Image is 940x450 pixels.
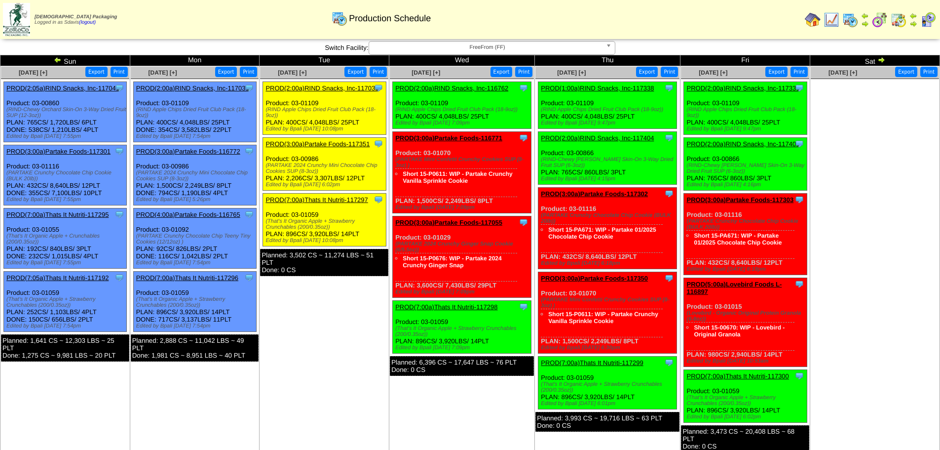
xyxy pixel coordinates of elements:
[130,55,260,66] td: Mon
[6,197,126,203] div: Edited by Bpali [DATE] 7:55pm
[684,138,807,191] div: Product: 03-00866 PLAN: 765CS / 860LBS / 3PLT
[541,275,648,282] a: PROD(3:00a)Partake Foods-117350
[519,302,528,312] img: Tooltip
[684,82,807,135] div: Product: 03-01109 PLAN: 400CS / 4,048LBS / 25PLT
[891,12,906,28] img: calendarinout.gif
[395,303,497,311] a: PROD(7:00a)Thats It Nutriti-117298
[805,12,821,28] img: home.gif
[403,170,513,184] a: Short 15-P0611: WIP - Partake Crunchy Vanilla Sprinkle Cookie
[538,357,677,409] div: Product: 03-01059 PLAN: 896CS / 3,920LBS / 14PLT
[136,233,256,245] div: (PARTAKE Crunchy Chocolate Chip Teeny Tiny Cookies (12/12oz) )
[114,273,124,283] img: Tooltip
[136,107,256,119] div: (RIND Apple Chips Dried Fruit Club Pack (18-9oz))
[149,69,177,76] a: [DATE] [+]
[265,182,385,188] div: Edited by Bpali [DATE] 6:02pm
[664,358,674,368] img: Tooltip
[535,412,679,432] div: Planned: 3,993 CS ~ 19,716 LBS ~ 63 PLT Done: 0 CS
[3,3,30,36] img: zoroco-logo-small.webp
[686,182,806,188] div: Edited by Bpali [DATE] 4:16pm
[664,133,674,143] img: Tooltip
[133,145,256,205] div: Product: 03-00986 PLAN: 1,500CS / 2,249LBS / 8PLT DONE: 794CS / 1,190LBS / 4PLT
[872,12,888,28] img: calendarblend.gif
[557,69,586,76] span: [DATE] [+]
[519,133,528,143] img: Tooltip
[4,208,127,269] div: Product: 03-01055 PLAN: 192CS / 840LBS / 3PLT DONE: 232CS / 1,015LBS / 4PLT
[370,67,387,77] button: Print
[263,138,386,191] div: Product: 03-00986 PLAN: 2,206CS / 3,307LBS / 12PLT
[794,83,804,93] img: Tooltip
[490,67,513,77] button: Export
[842,12,858,28] img: calendarprod.gif
[541,381,676,393] div: (That's It Organic Apple + Strawberry Crunchables (200/0.35oz))
[136,296,256,308] div: (That's It Organic Apple + Strawberry Crunchables (200/0.35oz))
[541,84,654,92] a: PROD(1:00a)RIND Snacks, Inc-117338
[131,334,259,362] div: Planned: 2,888 CS ~ 11,042 LBS ~ 49 PLT Done: 1,981 CS ~ 8,951 LBS ~ 40 PLT
[395,84,508,92] a: PROD(2:00a)RIND Snacks, Inc-116762
[265,238,385,244] div: Edited by Bpali [DATE] 10:08pm
[541,297,676,309] div: (PARTAKE Mini Confetti Crunchy Cookies SUP (8‐3oz) )
[810,55,940,66] td: Sat
[519,83,528,93] img: Tooltip
[6,233,126,245] div: (That's It Organic Apple + Crunchables (200/0.35oz))
[136,260,256,266] div: Edited by Bpali [DATE] 7:54pm
[920,12,936,28] img: calendarcustomer.gif
[686,218,806,230] div: (PARTAKE Crunchy Chocolate Chip Cookie (BULK 20lb))
[686,84,799,92] a: PROD(2:00a)RIND Snacks, Inc-117339
[395,205,530,210] div: Edited by Bpali [DATE] 7:09pm
[519,217,528,227] img: Tooltip
[686,140,799,148] a: PROD(2:00a)RIND Snacks, Inc-117405
[6,296,126,308] div: (That's It Organic Apple + Strawberry Crunchables (200/0.35oz))
[263,194,386,246] div: Product: 03-01059 PLAN: 896CS / 3,920LBS / 14PLT
[35,14,117,20] span: [DEMOGRAPHIC_DATA] Packaging
[541,260,676,266] div: Edited by Bpali [DATE] 6:18pm
[265,126,385,132] div: Edited by Bpali [DATE] 10:08pm
[395,120,530,126] div: Edited by Bpali [DATE] 7:09pm
[664,189,674,199] img: Tooltip
[661,67,678,77] button: Print
[824,12,839,28] img: line_graph.gif
[535,55,680,66] td: Thu
[4,145,127,205] div: Product: 03-01116 PLAN: 432CS / 8,640LBS / 12PLT DONE: 355CS / 7,100LBS / 10PLT
[395,219,502,226] a: PROD(3:00a)Partake Foods-117055
[265,140,370,148] a: PROD(3:00a)Partake Foods-117351
[548,226,656,240] a: Short 15-PA671: WIP - Partake 01/2025 Chocolate Chip Cookie
[6,170,126,182] div: (PARTAKE Crunchy Chocolate Chip Cookie (BULK 20lb))
[664,83,674,93] img: Tooltip
[686,126,806,132] div: Edited by Bpali [DATE] 9:47pm
[374,83,383,93] img: Tooltip
[541,176,676,182] div: Edited by Bpali [DATE] 4:15pm
[278,69,306,76] a: [DATE] [+]
[686,358,806,364] div: Edited by Bpali [DATE] 10:53am
[541,212,676,224] div: (PARTAKE Crunchy Chocolate Chip Cookie (BULK 20lb))
[538,188,677,269] div: Product: 03-01116 PLAN: 432CS / 8,640LBS / 12PLT
[636,67,658,77] button: Export
[794,371,804,381] img: Tooltip
[765,67,788,77] button: Export
[6,148,111,155] a: PROD(3:00a)Partake Foods-117301
[686,266,806,272] div: Edited by Bpali [DATE] 6:18pm
[0,55,130,66] td: Sun
[686,372,789,380] a: PROD(7:00a)Thats It Nutriti-117300
[114,83,124,93] img: Tooltip
[909,12,917,20] img: arrowleft.gif
[877,56,885,64] img: arrowright.gif
[19,69,47,76] span: [DATE] [+]
[373,41,602,53] span: FreeFrom (FF)
[684,278,807,367] div: Product: 03-01015 PLAN: 980CS / 2,940LBS / 14PLT
[133,208,256,269] div: Product: 03-01092 PLAN: 92CS / 826LBS / 2PLT DONE: 116CS / 1,042LBS / 2PLT
[244,83,254,93] img: Tooltip
[909,20,917,28] img: arrowright.gif
[686,163,806,174] div: (RIND-Chewy [PERSON_NAME] Skin-On 3-Way Dried Fruit SUP (6-3oz))
[684,194,807,275] div: Product: 03-01116 PLAN: 432CS / 8,640LBS / 12PLT
[538,132,677,185] div: Product: 03-00866 PLAN: 765CS / 860LBS / 3PLT
[680,55,810,66] td: Fri
[114,146,124,156] img: Tooltip
[374,139,383,149] img: Tooltip
[263,82,386,135] div: Product: 03-01109 PLAN: 400CS / 4,048LBS / 25PLT
[6,107,126,119] div: (RIND-Chewy Orchard Skin-On 3-Way Dried Fruit SUP (12-3oz))
[6,211,109,218] a: PROD(7:00a)Thats It Nutriti-117295
[133,82,256,142] div: Product: 03-01109 PLAN: 400CS / 4,048LBS / 25PLT DONE: 354CS / 3,582LBS / 22PLT
[260,249,388,276] div: Planned: 3,502 CS ~ 11,274 LBS ~ 51 PLT Done: 0 CS
[393,132,531,213] div: Product: 03-01070 PLAN: 1,500CS / 2,249LBS / 8PLT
